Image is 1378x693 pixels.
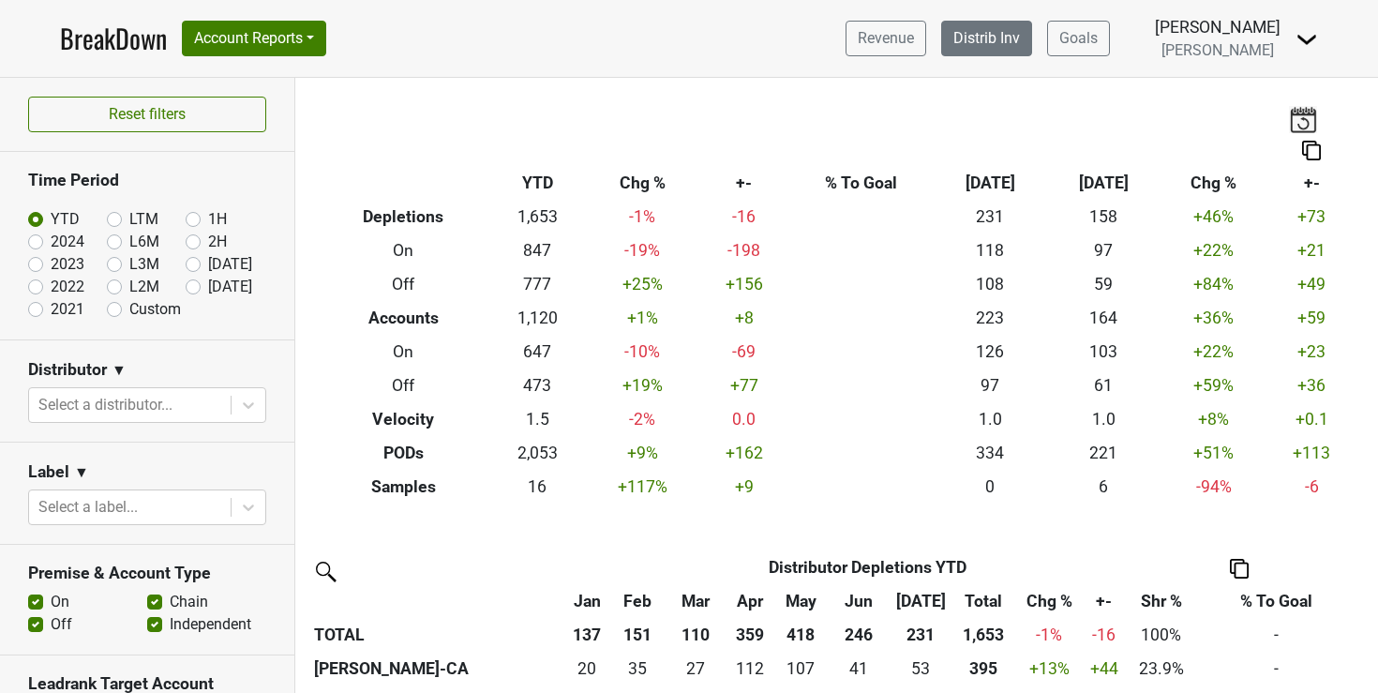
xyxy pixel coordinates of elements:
div: 53 [893,656,948,681]
td: -69 [699,336,789,369]
td: +0.1 [1266,402,1356,436]
div: 27 [669,656,722,681]
td: +73 [1266,201,1356,234]
td: 164 [1047,302,1161,336]
th: +- [1266,167,1356,201]
h3: Label [28,462,69,482]
td: 52.99 [889,652,952,685]
th: Distributor Depletions YTD [610,550,1124,584]
td: - [1198,618,1355,652]
td: +77 [699,369,789,402]
th: Shr %: activate to sort column ascending [1124,584,1197,618]
span: ▼ [112,359,127,382]
td: 231 [934,201,1047,234]
td: -1 % [585,201,698,234]
td: 221 [1047,436,1161,470]
td: 777 [490,268,586,302]
td: -94 % [1161,470,1266,504]
td: +49 [1266,268,1356,302]
td: 334 [934,436,1047,470]
th: &nbsp;: activate to sort column ascending [309,584,563,618]
th: 359 [726,618,774,652]
label: L3M [129,253,159,276]
td: +36 [1266,369,1356,402]
th: 418 [774,618,828,652]
td: 2,053 [490,436,586,470]
div: 35 [615,656,660,681]
th: [PERSON_NAME]-CA [309,652,563,685]
label: Independent [170,613,251,636]
th: Off [317,369,490,402]
label: 2H [208,231,227,253]
th: Jan: activate to sort column ascending [563,584,610,618]
th: Depletions [317,201,490,234]
th: Mar: activate to sort column ascending [665,584,726,618]
td: 16 [490,470,586,504]
th: Chg %: activate to sort column ascending [1014,584,1085,618]
td: 0.0 [699,402,789,436]
h3: Premise & Account Type [28,564,266,583]
td: +8 % [1161,402,1266,436]
label: 2021 [51,298,84,321]
td: +156 [699,268,789,302]
td: 97 [1047,234,1161,268]
label: [DATE] [208,276,252,298]
td: +22 % [1161,336,1266,369]
td: 0 [934,470,1047,504]
th: May: activate to sort column ascending [774,584,828,618]
th: On [317,234,490,268]
th: 246 [828,618,889,652]
label: Off [51,613,72,636]
th: Jun: activate to sort column ascending [828,584,889,618]
label: L2M [129,276,159,298]
td: 118 [934,234,1047,268]
td: -198 [699,234,789,268]
td: +84 % [1161,268,1266,302]
th: Jul: activate to sort column ascending [889,584,952,618]
td: 41.09 [828,652,889,685]
td: 473 [490,369,586,402]
th: % To Goal: activate to sort column ascending [1198,584,1355,618]
th: Chg % [585,167,698,201]
label: LTM [129,208,158,231]
td: +22 % [1161,234,1266,268]
button: Reset filters [28,97,266,132]
th: 231 [889,618,952,652]
td: -2 % [585,402,698,436]
label: 1H [208,208,227,231]
th: Feb: activate to sort column ascending [610,584,665,618]
td: +59 % [1161,369,1266,402]
th: Samples [317,470,490,504]
th: On [317,336,490,369]
td: +8 [699,302,789,336]
td: 1.0 [1047,402,1161,436]
th: PODs [317,436,490,470]
td: 1.5 [490,402,586,436]
a: Revenue [846,21,926,56]
span: -16 [1092,625,1116,644]
td: +19 % [585,369,698,402]
td: +21 [1266,234,1356,268]
label: Custom [129,298,181,321]
td: 6 [1047,470,1161,504]
td: +162 [699,436,789,470]
td: 108 [934,268,1047,302]
img: Dropdown Menu [1296,28,1318,51]
td: - [1198,652,1355,685]
td: +113 [1266,436,1356,470]
td: 1.0 [934,402,1047,436]
th: [DATE] [1047,167,1161,201]
td: +46 % [1161,201,1266,234]
span: ▼ [74,461,89,484]
div: 20 [568,656,607,681]
th: 151 [610,618,665,652]
td: -16 [699,201,789,234]
div: 112 [731,656,771,681]
td: 111.83 [726,652,774,685]
td: 647 [490,336,586,369]
button: Account Reports [182,21,326,56]
a: Goals [1047,21,1110,56]
th: % To Goal [789,167,934,201]
th: 137 [563,618,610,652]
td: +23 [1266,336,1356,369]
